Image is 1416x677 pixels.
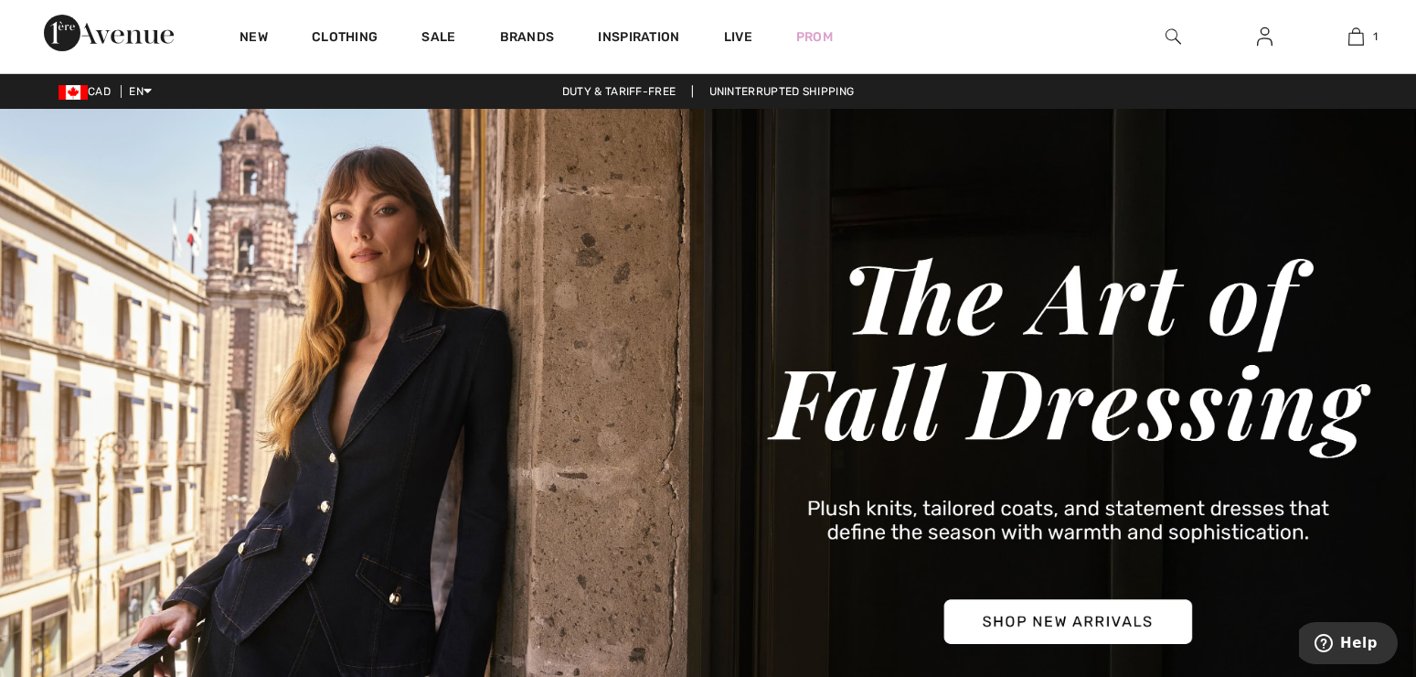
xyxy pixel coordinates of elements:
[129,85,152,98] span: EN
[240,29,268,48] a: New
[724,27,752,47] a: Live
[312,29,378,48] a: Clothing
[59,85,88,100] img: Canadian Dollar
[1299,622,1398,668] iframe: Opens a widget where you can find more information
[1348,26,1364,48] img: My Bag
[1373,28,1378,45] span: 1
[598,29,679,48] span: Inspiration
[1257,26,1272,48] img: My Info
[1166,26,1181,48] img: search the website
[44,15,174,51] img: 1ère Avenue
[500,29,555,48] a: Brands
[1311,26,1400,48] a: 1
[421,29,455,48] a: Sale
[796,27,833,47] a: Prom
[1242,26,1287,48] a: Sign In
[59,85,118,98] span: CAD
